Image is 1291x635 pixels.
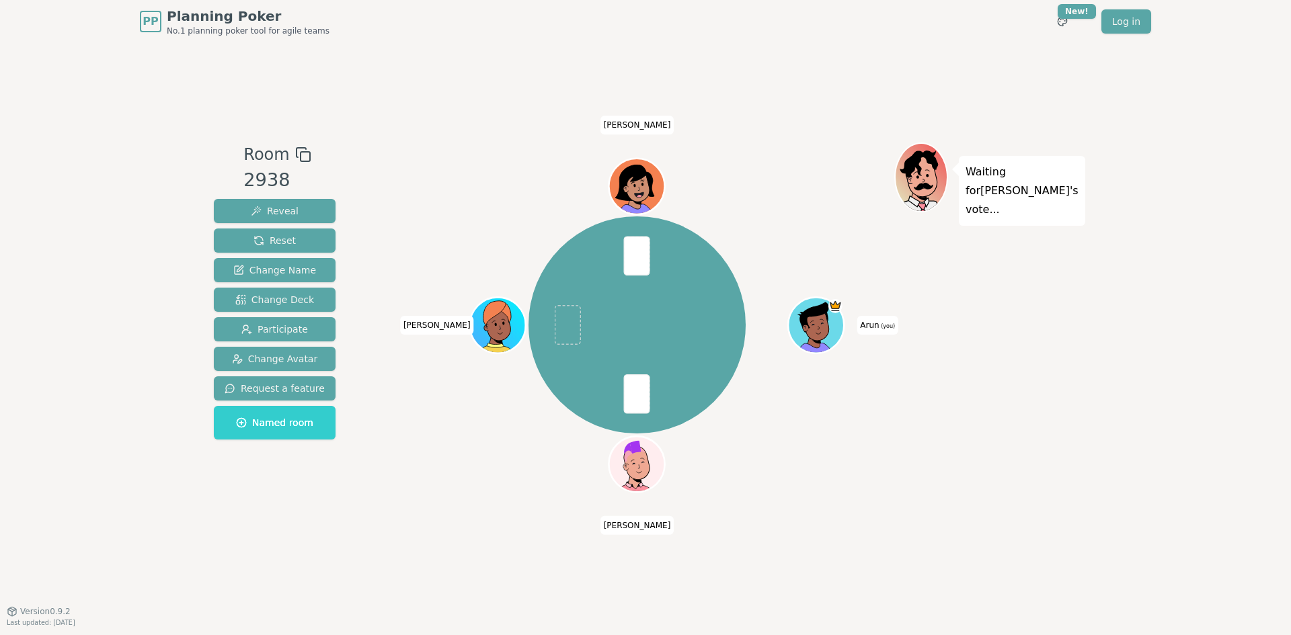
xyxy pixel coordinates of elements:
button: Named room [214,406,336,439]
span: Change Deck [235,293,314,306]
button: Reset [214,228,336,253]
button: Version0.9.2 [7,606,71,617]
span: Change Avatar [232,352,318,366]
span: Change Name [233,263,316,277]
p: Waiting for [PERSON_NAME] 's vote... [966,163,1079,219]
span: Named room [236,416,313,429]
span: Arun is the host [828,299,843,313]
span: Room [243,142,289,167]
a: PPPlanning PokerNo.1 planning poker tool for agile teams [140,7,329,36]
span: Click to change your name [400,316,474,335]
button: Click to change your avatar [790,299,843,351]
span: Reveal [251,204,299,218]
button: Change Avatar [214,347,336,371]
span: Planning Poker [167,7,329,26]
span: Last updated: [DATE] [7,619,75,626]
button: Change Deck [214,288,336,312]
button: Reveal [214,199,336,223]
button: Request a feature [214,376,336,400]
span: Participate [241,323,308,336]
span: Version 0.9.2 [20,606,71,617]
a: Log in [1101,9,1151,34]
button: New! [1050,9,1074,34]
span: Click to change your name [857,316,898,335]
span: No.1 planning poker tool for agile teams [167,26,329,36]
div: New! [1058,4,1096,19]
div: 2938 [243,167,311,194]
span: (you) [879,323,896,329]
button: Participate [214,317,336,341]
span: Request a feature [225,382,325,395]
span: PP [143,13,158,30]
span: Click to change your name [600,116,674,134]
span: Click to change your name [600,515,674,534]
span: Reset [253,234,296,247]
button: Change Name [214,258,336,282]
